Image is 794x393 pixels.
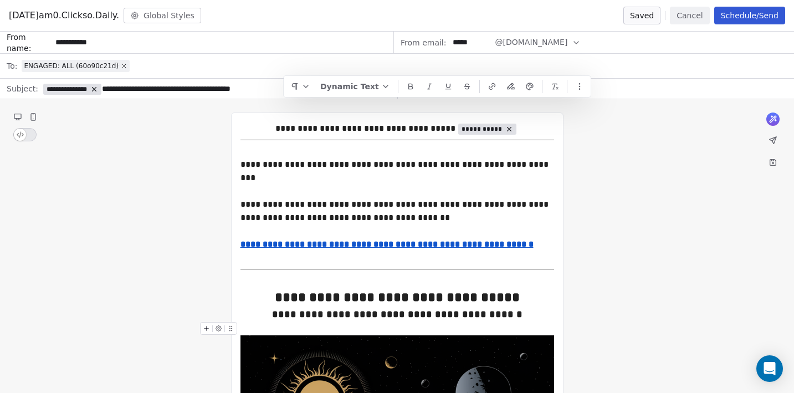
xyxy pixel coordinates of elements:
[495,37,567,48] span: @[DOMAIN_NAME]
[623,7,660,24] button: Saved
[7,60,17,72] span: To:
[124,8,201,23] button: Global Styles
[7,32,51,54] span: From name:
[714,7,785,24] button: Schedule/Send
[756,355,783,382] div: Open Intercom Messenger
[24,62,119,70] span: ENGAGED: ALL (60o90c21d)
[316,78,395,95] button: Dynamic Text
[7,83,38,98] span: Subject:
[9,9,119,22] span: [DATE]am0.Clickso.Daily.
[401,37,446,48] span: From email:
[670,7,709,24] button: Cancel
